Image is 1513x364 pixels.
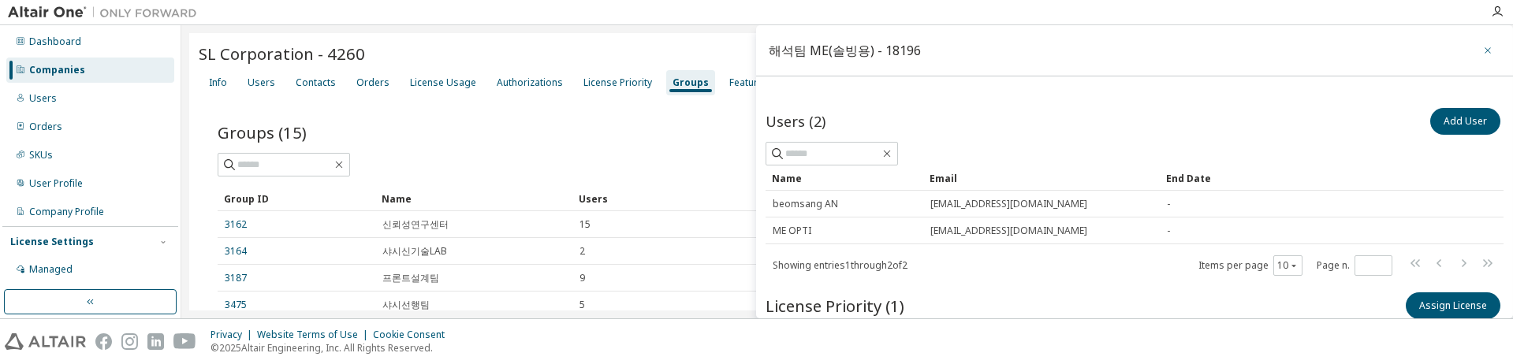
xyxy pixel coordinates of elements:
[209,76,227,89] div: Info
[211,329,257,341] div: Privacy
[211,341,454,355] p: © 2025 Altair Engineering, Inc. All Rights Reserved.
[772,165,917,191] div: Name
[29,121,62,133] div: Orders
[1317,255,1392,276] span: Page n.
[296,76,336,89] div: Contacts
[29,206,104,218] div: Company Profile
[5,333,86,350] img: altair_logo.svg
[95,333,112,350] img: facebook.svg
[373,329,454,341] div: Cookie Consent
[356,76,389,89] div: Orders
[1406,292,1500,319] button: Assign License
[29,64,85,76] div: Companies
[1167,225,1170,237] span: -
[673,76,709,89] div: Groups
[29,263,73,276] div: Managed
[218,121,307,143] span: Groups (15)
[766,112,825,131] span: Users (2)
[769,44,921,57] div: 해석팀 ME(솔빙용) - 18196
[147,333,164,350] img: linkedin.svg
[497,76,563,89] div: Authorizations
[729,76,819,89] div: Feature Restrictions
[173,333,196,350] img: youtube.svg
[225,218,247,231] a: 3162
[1198,255,1302,276] span: Items per page
[382,245,447,258] span: 샤시신기술LAB
[225,245,247,258] a: 3164
[579,186,1425,211] div: Users
[199,43,365,65] span: SL Corporation - 4260
[773,225,811,237] span: ME OPTI
[29,35,81,48] div: Dashboard
[773,258,907,272] span: Showing entries 1 through 2 of 2
[224,186,369,211] div: Group ID
[579,299,585,311] span: 5
[382,218,449,231] span: 신뢰성연구센터
[29,177,83,190] div: User Profile
[225,272,247,284] a: 3187
[382,272,439,284] span: 프론트설계팀
[579,245,585,258] span: 2
[1277,259,1299,272] button: 10
[29,92,57,105] div: Users
[583,76,652,89] div: License Priority
[930,225,1087,237] span: [EMAIL_ADDRESS][DOMAIN_NAME]
[248,76,275,89] div: Users
[930,165,1153,191] div: Email
[930,198,1087,210] span: [EMAIL_ADDRESS][DOMAIN_NAME]
[410,76,476,89] div: License Usage
[382,299,430,311] span: 샤시선행팀
[121,333,138,350] img: instagram.svg
[8,5,205,20] img: Altair One
[257,329,373,341] div: Website Terms of Use
[1167,198,1170,210] span: -
[579,272,585,284] span: 9
[10,236,94,248] div: License Settings
[382,186,566,211] div: Name
[766,295,904,317] span: License Priority (1)
[1430,108,1500,135] button: Add User
[773,198,838,210] span: beomsang AN
[1166,165,1444,191] div: End Date
[29,149,53,162] div: SKUs
[225,299,247,311] a: 3475
[579,218,591,231] span: 15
